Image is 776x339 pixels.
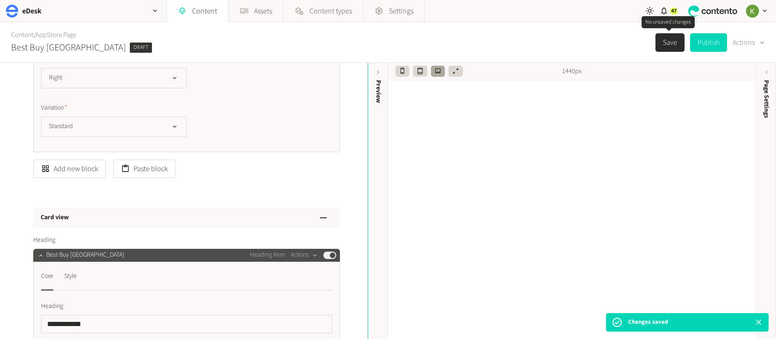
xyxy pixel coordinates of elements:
button: Right [41,68,187,88]
a: Content [11,30,34,40]
img: Keelin Terry [746,5,759,18]
h3: Card view [41,213,69,222]
span: Best Buy USA [46,250,124,260]
div: Core [41,269,53,284]
div: Preview [374,80,383,103]
div: Style [64,269,77,284]
button: Standard [41,117,187,137]
span: Variation [41,103,67,113]
span: Heading Item [250,250,285,260]
p: Changes saved [628,318,668,327]
button: Actions [733,33,765,52]
button: Actions [291,250,318,261]
span: / [34,30,36,40]
button: Save [655,33,685,52]
span: Settings [389,6,413,17]
span: 1440px [562,67,582,76]
a: AppStore Page [36,30,76,40]
button: Publish [690,33,727,52]
span: Content types [309,6,352,17]
span: Heading [41,302,63,311]
button: Add new block [33,160,106,178]
h2: Best Buy [GEOGRAPHIC_DATA] [11,41,126,55]
span: Draft [130,43,152,53]
div: No unsaved changes [642,16,695,28]
span: Heading [33,235,55,245]
button: Paste block [113,160,176,178]
span: 47 [671,7,677,15]
img: eDesk [6,5,18,18]
h2: eDesk [22,6,42,17]
span: Page Settings [762,80,771,118]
